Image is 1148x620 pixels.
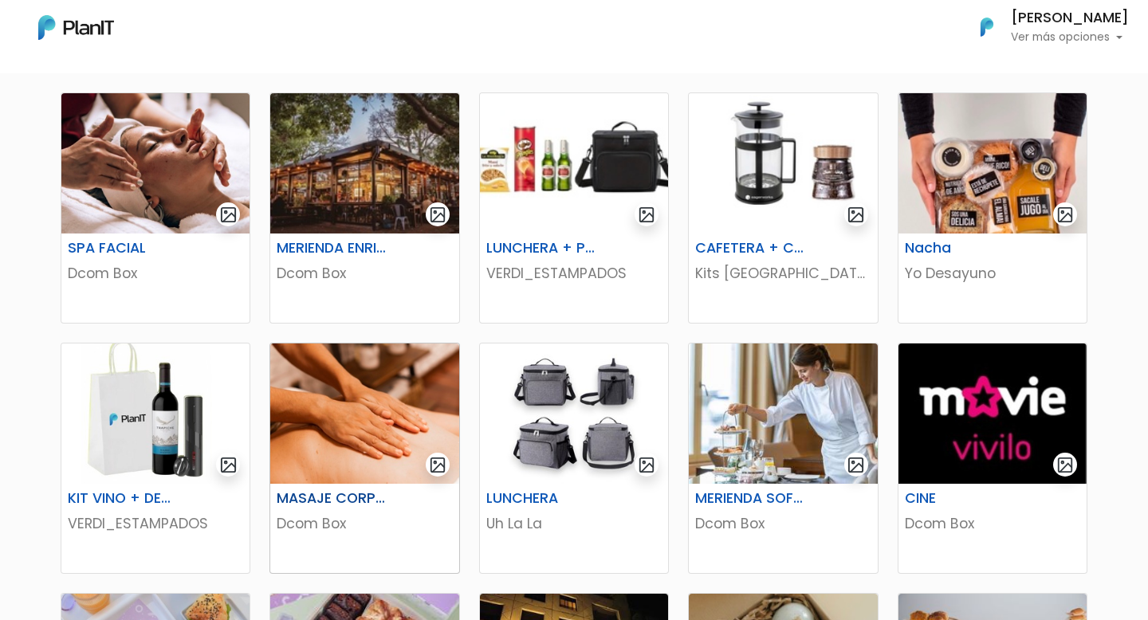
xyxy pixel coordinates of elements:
[905,263,1080,284] p: Yo Desayuno
[688,92,878,324] a: gallery-light CAFETERA + CAFÉ [PERSON_NAME] Kits [GEOGRAPHIC_DATA]
[58,240,188,257] h6: SPA FACIAL
[277,513,452,534] p: Dcom Box
[1056,206,1075,224] img: gallery-light
[270,343,458,484] img: thumb_EEBA820B-9A13-4920-8781-964E5B39F6D7.jpeg
[429,206,447,224] img: gallery-light
[269,92,459,324] a: gallery-light MERIENDA ENRIQUETA CAFÉ Dcom Box
[61,93,250,233] img: thumb_2AAA59ED-4AB8-4286-ADA8-D238202BF1A2.jpeg
[267,490,397,507] h6: MASAJE CORPORAL
[58,490,188,507] h6: KIT VINO + DESCORCHADOR
[486,263,662,284] p: VERDI_ESTAMPADOS
[960,6,1129,48] button: PlanIt Logo [PERSON_NAME] Ver más opciones
[689,93,877,233] img: thumb_63AE2317-F514-41F3-A209-2759B9902972.jpeg
[38,15,114,40] img: PlanIt Logo
[638,456,656,474] img: gallery-light
[277,263,452,284] p: Dcom Box
[898,343,1087,574] a: gallery-light CINE Dcom Box
[638,206,656,224] img: gallery-light
[479,92,669,324] a: gallery-light LUNCHERA + PICADA VERDI_ESTAMPADOS
[686,490,816,507] h6: MERIENDA SOFITEL
[847,206,865,224] img: gallery-light
[82,15,230,46] div: ¿Necesitás ayuda?
[895,240,1025,257] h6: Nacha
[695,513,871,534] p: Dcom Box
[686,240,816,257] h6: CAFETERA + CAFÉ [PERSON_NAME]
[1011,11,1129,26] h6: [PERSON_NAME]
[61,343,250,574] a: gallery-light KIT VINO + DESCORCHADOR VERDI_ESTAMPADOS
[269,343,459,574] a: gallery-light MASAJE CORPORAL Dcom Box
[486,513,662,534] p: Uh La La
[480,343,668,484] img: thumb_image__copia___copia___copia___copia___copia___copia___copia___copia___copia_-Photoroom__28...
[1011,32,1129,43] p: Ver más opciones
[477,240,607,257] h6: LUNCHERA + PICADA
[270,93,458,233] img: thumb_6349CFF3-484F-4BCD-9940-78224EC48F4B.jpeg
[61,92,250,324] a: gallery-light SPA FACIAL Dcom Box
[68,263,243,284] p: Dcom Box
[905,513,1080,534] p: Dcom Box
[219,206,238,224] img: gallery-light
[429,456,447,474] img: gallery-light
[480,93,668,233] img: thumb_B5069BE2-F4D7-4801-A181-DF9E184C69A6.jpeg
[61,343,250,484] img: thumb_WhatsApp_Image_2024-06-27_at_13.35.36__1_.jpeg
[479,343,669,574] a: gallery-light LUNCHERA Uh La La
[898,93,1087,233] img: thumb_D894C8AE-60BF-4788-A814-9D6A2BE292DF.jpeg
[895,490,1025,507] h6: CINE
[969,10,1005,45] img: PlanIt Logo
[898,92,1087,324] a: gallery-light Nacha Yo Desayuno
[847,456,865,474] img: gallery-light
[689,343,877,484] img: thumb_WhatsApp_Image_2024-04-18_at_14.35.47.jpeg
[695,263,871,284] p: Kits [GEOGRAPHIC_DATA]
[267,240,397,257] h6: MERIENDA ENRIQUETA CAFÉ
[688,343,878,574] a: gallery-light MERIENDA SOFITEL Dcom Box
[68,513,243,534] p: VERDI_ESTAMPADOS
[898,343,1087,484] img: thumb_thumb_moviecenter_logo.jpeg
[219,456,238,474] img: gallery-light
[477,490,607,507] h6: LUNCHERA
[1056,456,1075,474] img: gallery-light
